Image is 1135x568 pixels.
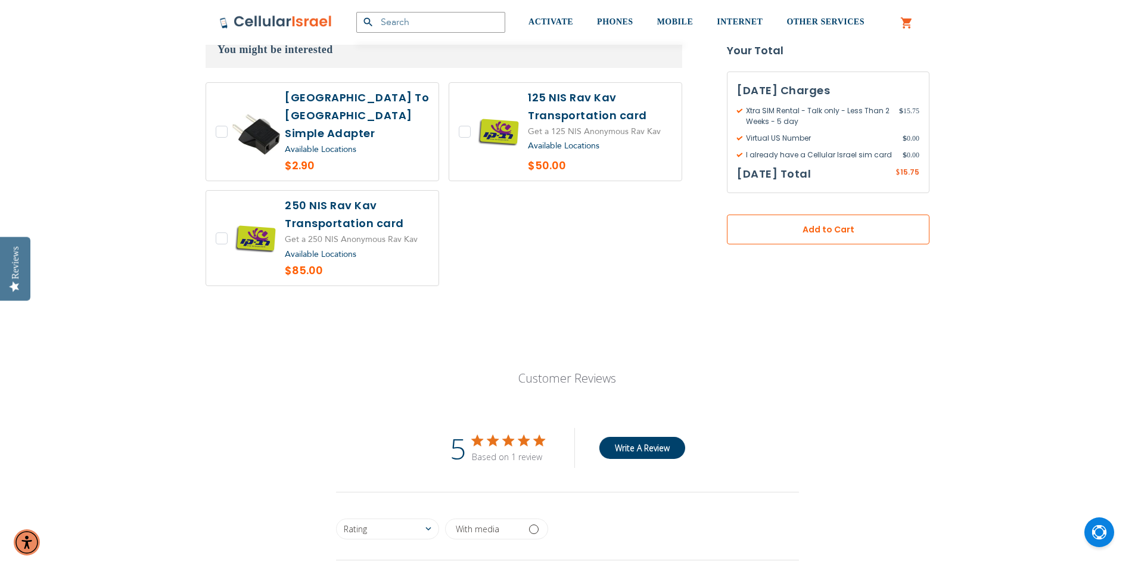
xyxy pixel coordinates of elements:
[452,370,683,386] p: Customer Reviews
[217,44,333,55] span: You might be interested
[737,165,811,183] h3: [DATE] Total
[786,17,865,26] span: OTHER SERVICES
[450,428,466,468] div: 5
[14,529,40,555] div: Accessibility Menu
[737,105,899,127] span: Xtra SIM Rental - Talk only - Less Than 2 Weeks - 5 day
[903,150,907,160] span: $
[285,249,356,260] a: Available Locations
[456,525,499,533] div: With media
[727,42,929,60] strong: Your Total
[903,150,919,160] span: 0.00
[737,82,919,100] h3: [DATE] Charges
[657,17,694,26] span: MOBILE
[766,224,890,236] span: Add to Cart
[285,144,356,155] a: Available Locations
[599,437,685,459] button: Write A Review
[900,167,919,177] span: 15.75
[903,133,907,144] span: $
[356,12,505,33] input: Search
[899,105,919,127] span: 15.75
[903,133,919,144] span: 0.00
[219,15,332,29] img: Cellular Israel Logo
[597,17,633,26] span: PHONES
[727,215,929,244] button: Add to Cart
[895,167,900,178] span: $
[10,246,21,279] div: Reviews
[528,140,599,151] a: Available Locations
[528,17,573,26] span: ACTIVATE
[899,105,903,116] span: $
[737,133,903,144] span: Virtual US Number
[472,435,545,446] div: 5 out of 5 stars
[737,150,903,160] span: I already have a Cellular Israel sim card
[445,519,548,539] button: Filter by media
[472,451,545,463] div: Based on 1 review
[717,17,763,26] span: INTERNET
